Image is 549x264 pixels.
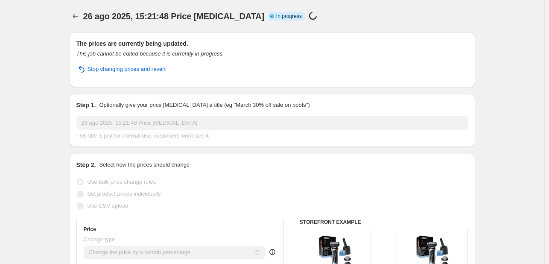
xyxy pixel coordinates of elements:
input: 30% off holiday sale [76,116,468,130]
span: Set product prices individually [88,191,161,197]
button: Stop changing prices and revert [71,62,171,76]
div: help [268,248,277,256]
p: Optionally give your price [MEDICAL_DATA] a title (eg "March 30% off sale on boots") [99,101,310,109]
h6: STOREFRONT EXAMPLE [300,219,468,226]
h2: Step 2. [76,161,96,169]
p: Select how the prices should change [99,161,190,169]
span: Stop changing prices and revert [88,65,166,73]
button: Price change jobs [70,10,82,22]
i: This job cannot be edited because it is currently in progress. [76,50,224,57]
h2: The prices are currently being updated. [76,39,468,48]
span: 26 ago 2025, 15:21:48 Price [MEDICAL_DATA] [83,12,264,21]
span: In progress [276,13,302,20]
span: Change type [84,236,115,243]
h3: Price [84,226,96,233]
span: Use CSV upload [88,202,128,209]
span: This title is just for internal use, customers won't see it [76,132,209,139]
h2: Step 1. [76,101,96,109]
span: Use bulk price change rules [88,179,156,185]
